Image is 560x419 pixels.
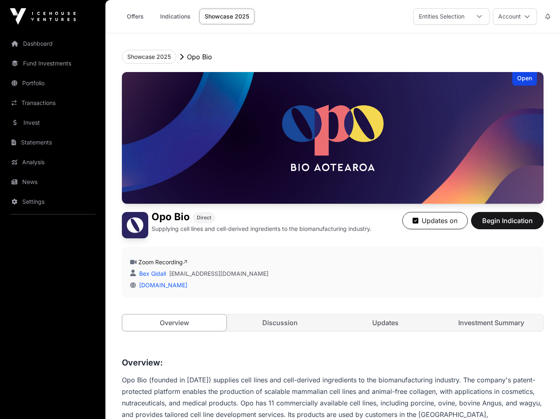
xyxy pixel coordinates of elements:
span: Direct [197,214,211,221]
div: Entities Selection [414,9,469,24]
a: Statements [7,133,99,151]
nav: Tabs [122,314,543,331]
a: Settings [7,193,99,211]
a: Invest [7,114,99,132]
a: Transactions [7,94,99,112]
img: Icehouse Ventures Logo [10,8,76,25]
a: Bex Gidall [138,270,166,277]
button: Begin Indication [471,212,544,229]
p: Opo Bio [187,52,212,62]
a: [DOMAIN_NAME] [136,282,187,289]
a: Dashboard [7,35,99,53]
img: Opo Bio [122,212,148,238]
a: Begin Indication [471,220,544,228]
button: Updates on [402,212,468,229]
a: Investment Summary [439,314,544,331]
a: Overview [122,314,227,331]
a: Discussion [228,314,332,331]
a: Portfolio [7,74,99,92]
a: Indications [155,9,196,24]
a: Fund Investments [7,54,99,72]
a: Offers [119,9,152,24]
a: [EMAIL_ADDRESS][DOMAIN_NAME] [169,270,268,278]
a: News [7,173,99,191]
button: Account [493,8,537,25]
h1: Opo Bio [152,212,190,223]
a: Updates [334,314,438,331]
img: Opo Bio [122,72,544,204]
a: Showcase 2025 [199,9,254,24]
a: Zoom Recording [138,258,187,265]
span: Begin Indication [481,216,533,226]
h3: Overview: [122,356,544,369]
p: Supplying cell lines and cell-derived ingredients to the biomanufacturing industry. [152,225,371,233]
a: Analysis [7,153,99,171]
div: Open [512,72,537,86]
button: Showcase 2025 [122,50,176,64]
